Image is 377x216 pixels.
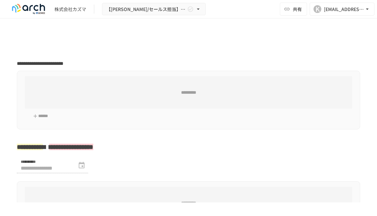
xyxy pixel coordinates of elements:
[54,6,86,13] div: 株式会社カズマ
[102,3,206,16] button: 【[PERSON_NAME]/セールス担当】株式会社[PERSON_NAME]_初期設定サポート
[310,3,374,16] button: K[EMAIL_ADDRESS][PERSON_NAME][DOMAIN_NAME]
[324,5,364,13] div: [EMAIL_ADDRESS][PERSON_NAME][DOMAIN_NAME]
[8,4,49,14] img: logo-default@2x-9cf2c760.svg
[106,5,186,13] span: 【[PERSON_NAME]/セールス担当】株式会社[PERSON_NAME]_初期設定サポート
[280,3,307,16] button: 共有
[314,5,321,13] div: K
[293,6,302,13] span: 共有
